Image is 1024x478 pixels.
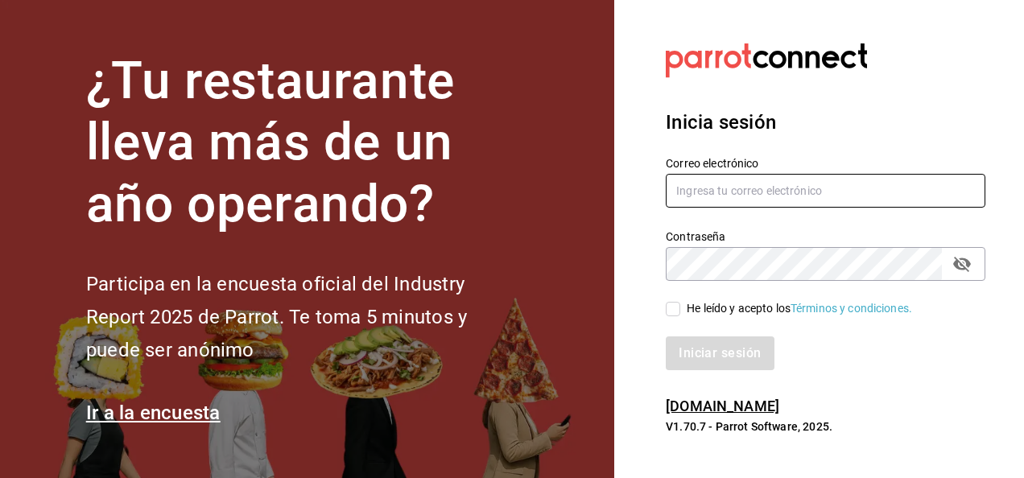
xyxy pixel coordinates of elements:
[666,230,985,241] label: Contraseña
[666,418,985,435] p: V1.70.7 - Parrot Software, 2025.
[666,108,985,137] h3: Inicia sesión
[666,398,779,414] a: [DOMAIN_NAME]
[791,302,912,315] a: Términos y condiciones.
[86,51,521,236] h1: ¿Tu restaurante lleva más de un año operando?
[86,268,521,366] h2: Participa en la encuesta oficial del Industry Report 2025 de Parrot. Te toma 5 minutos y puede se...
[666,157,985,168] label: Correo electrónico
[86,402,221,424] a: Ir a la encuesta
[666,174,985,208] input: Ingresa tu correo electrónico
[687,300,912,317] div: He leído y acepto los
[948,250,976,278] button: passwordField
